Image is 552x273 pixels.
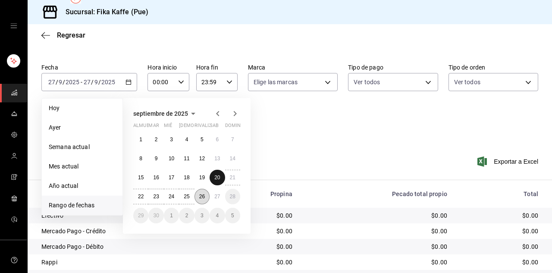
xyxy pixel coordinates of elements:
[276,212,292,219] font: $0.00
[210,132,225,147] button: 6 de septiembre de 2025
[248,64,266,71] font: Marca
[230,156,235,162] abbr: 14 de septiembre de 2025
[230,194,235,200] font: 28
[164,189,179,204] button: 24 de septiembre de 2025
[448,64,486,71] font: Tipo de orden
[81,79,82,86] font: -
[199,175,205,181] font: 19
[91,79,94,86] font: /
[214,194,220,200] abbr: 27 de septiembre de 2025
[153,194,159,200] font: 23
[276,243,292,250] font: $0.00
[392,190,447,197] font: Pecado total propio
[169,194,174,200] abbr: 24 de septiembre de 2025
[216,213,219,219] abbr: 4 de octubre de 2025
[194,123,218,132] abbr: viernes
[83,79,91,86] input: --
[199,194,205,200] font: 26
[41,212,63,219] font: Efectivo
[133,151,148,166] button: 8 de septiembre de 2025
[170,136,173,143] font: 3
[155,136,158,143] abbr: 2 de septiembre de 2025
[194,151,210,166] button: 12 de septiembre de 2025
[210,123,219,128] font: sab
[210,189,225,204] button: 27 de septiembre de 2025
[170,136,173,143] abbr: 3 de septiembre de 2025
[164,170,179,185] button: 17 de septiembre de 2025
[231,213,234,219] font: 5
[41,243,103,250] font: Mercado Pago - Débito
[179,132,194,147] button: 4 de septiembre de 2025
[185,213,188,219] abbr: 2 de octubre de 2025
[133,123,159,128] font: almuerzo
[201,213,204,219] abbr: 3 de octubre de 2025
[201,136,204,143] abbr: 5 de septiembre de 2025
[138,175,144,181] abbr: 15 de septiembre de 2025
[210,123,219,132] abbr: sábado
[216,136,219,143] font: 6
[164,151,179,166] button: 10 de septiembre de 2025
[56,79,58,86] font: /
[49,202,94,209] font: Rango de fechas
[225,151,240,166] button: 14 de septiembre de 2025
[101,79,116,86] input: ----
[49,182,78,189] font: Año actual
[148,132,163,147] button: 2 de septiembre de 2025
[179,151,194,166] button: 11 de septiembre de 2025
[216,136,219,143] abbr: 6 de septiembre de 2025
[270,190,292,197] font: Propina
[210,151,225,166] button: 13 de septiembre de 2025
[138,194,144,200] abbr: 22 de septiembre de 2025
[153,194,159,200] abbr: 23 de septiembre de 2025
[98,79,101,86] font: /
[148,123,159,128] font: mar
[169,156,174,162] abbr: 10 de septiembre de 2025
[225,208,240,223] button: 5 de octubre de 2025
[148,151,163,166] button: 9 de septiembre de 2025
[230,175,235,181] abbr: 21 de septiembre de 2025
[66,8,148,16] font: Sucursal: Fika Kaffe (Pue)
[199,156,205,162] font: 12
[10,22,17,29] button: cajón abierto
[184,156,189,162] font: 11
[199,194,205,200] abbr: 26 de septiembre de 2025
[231,136,234,143] abbr: 7 de septiembre de 2025
[41,64,58,71] font: Fecha
[170,213,173,219] font: 1
[254,79,298,86] font: Elige las marcas
[179,189,194,204] button: 25 de septiembre de 2025
[170,213,173,219] abbr: 1 de octubre de 2025
[139,156,142,162] abbr: 8 de septiembre de 2025
[185,136,188,143] font: 4
[214,156,220,162] abbr: 13 de septiembre de 2025
[133,170,148,185] button: 15 de septiembre de 2025
[431,212,447,219] font: $0.00
[48,79,56,86] input: --
[169,194,174,200] font: 24
[199,156,205,162] abbr: 12 de septiembre de 2025
[179,123,230,128] font: [DEMOGRAPHIC_DATA]
[138,175,144,181] font: 15
[194,132,210,147] button: 5 de septiembre de 2025
[139,156,142,162] font: 8
[153,213,159,219] font: 30
[49,163,78,170] font: Mes actual
[153,175,159,181] abbr: 16 de septiembre de 2025
[49,105,60,111] font: Hoy
[179,123,230,132] abbr: jueves
[348,64,383,71] font: Tipo de pago
[354,79,380,86] font: Ver todos
[185,213,188,219] font: 2
[214,175,220,181] abbr: 20 de septiembre de 2025
[133,108,198,119] button: septiembre de 2025
[201,213,204,219] font: 3
[225,170,240,185] button: 21 de septiembre de 2025
[214,156,220,162] font: 13
[194,170,210,185] button: 19 de septiembre de 2025
[133,123,159,132] abbr: lunes
[431,243,447,250] font: $0.00
[231,213,234,219] abbr: 5 de octubre de 2025
[169,175,174,181] font: 17
[231,136,234,143] font: 7
[155,136,158,143] font: 2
